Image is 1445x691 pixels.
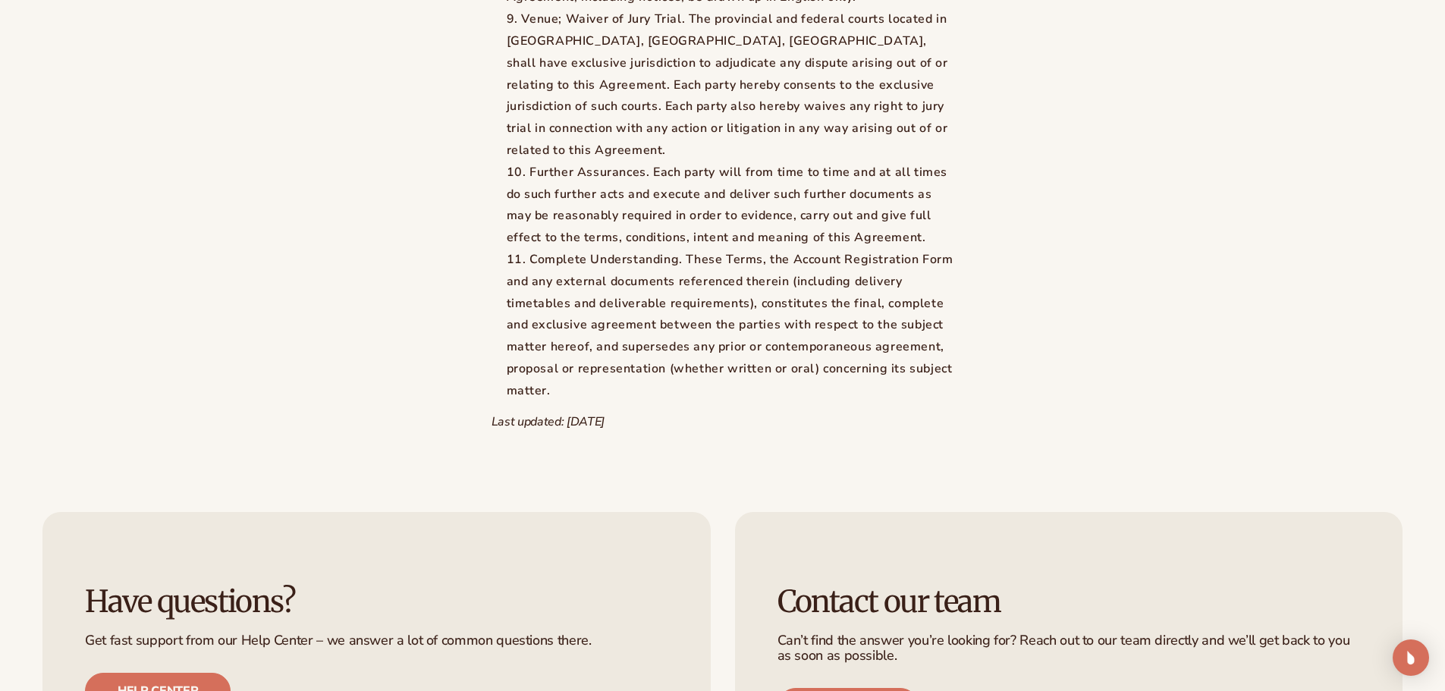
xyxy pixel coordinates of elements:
li: Venue; Waiver of Jury Trial. The provincial and federal courts located in [GEOGRAPHIC_DATA], [GEO... [507,8,954,162]
em: Last updated: [DATE] [492,413,605,430]
li: Further Assurances. Each party will from time to time and at all times do such further acts and e... [507,162,954,249]
h3: Contact our team [777,585,1361,618]
li: Complete Understanding. These Terms, the Account Registration Form and any external documents ref... [507,249,954,402]
p: Get fast support from our Help Center – we answer a lot of common questions there. [85,633,668,649]
p: Can’t find the answer you’re looking for? Reach out to our team directly and we’ll get back to yo... [777,633,1361,664]
div: Open Intercom Messenger [1393,639,1429,676]
h3: Have questions? [85,585,668,618]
